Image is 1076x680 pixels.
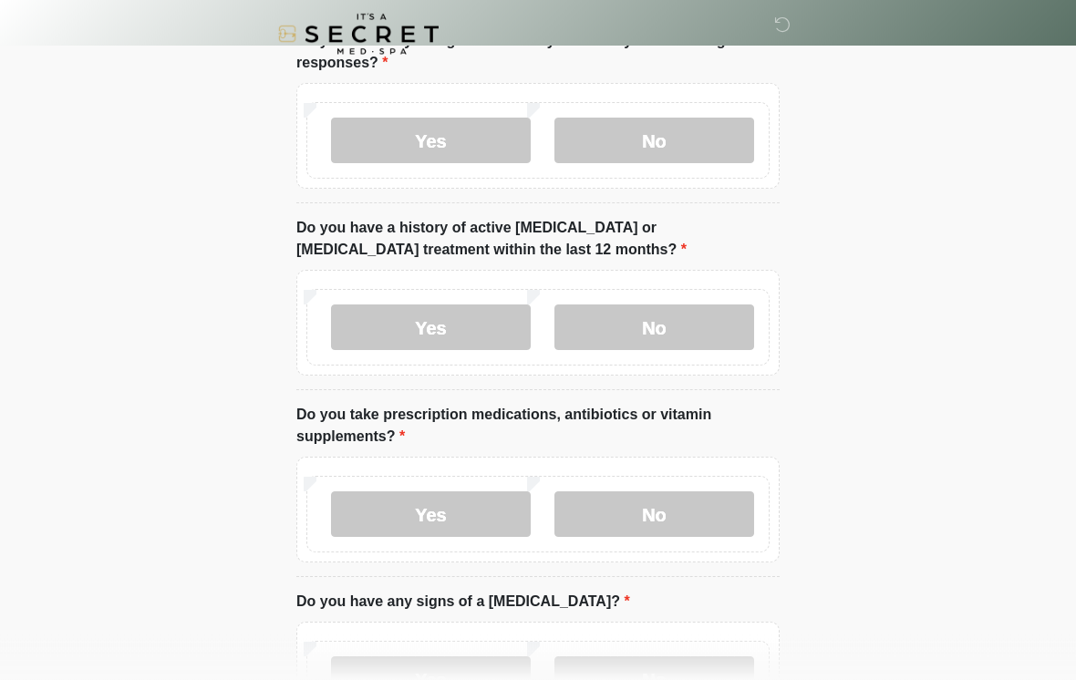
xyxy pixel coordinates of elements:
[296,405,780,448] label: Do you take prescription medications, antibiotics or vitamin supplements?
[331,305,531,351] label: Yes
[331,118,531,164] label: Yes
[296,592,630,613] label: Do you have any signs of a [MEDICAL_DATA]?
[554,492,754,538] label: No
[278,14,439,55] img: It's A Secret Med Spa Logo
[331,492,531,538] label: Yes
[296,218,780,262] label: Do you have a history of active [MEDICAL_DATA] or [MEDICAL_DATA] treatment within the last 12 mon...
[554,118,754,164] label: No
[554,305,754,351] label: No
